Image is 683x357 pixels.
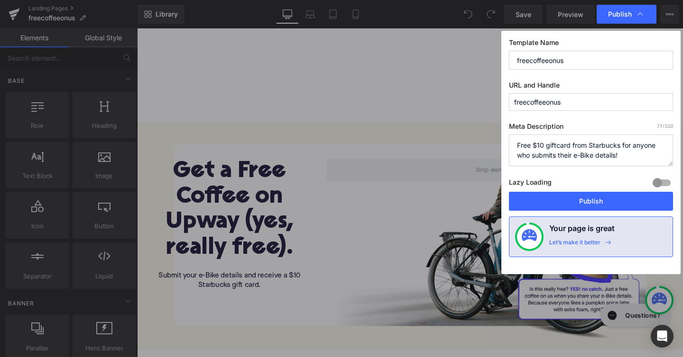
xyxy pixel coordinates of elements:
label: Meta Description [509,122,673,134]
div: Let’s make it better [549,239,600,251]
h4: Your page is great [549,223,615,239]
h1: Get a Free Coffee on Upway (yes, really free). [9,137,185,245]
iframe: Gorgias live chat messenger [482,286,564,317]
img: onboarding-status.svg [522,229,537,244]
span: Publish [608,10,632,18]
span: 77 [657,123,663,129]
label: URL and Handle [509,81,673,93]
div: To enrich screen reader interactions, please activate Accessibility in Grammarly extension settings [9,255,185,285]
button: Publish [509,192,673,211]
textarea: Free $10 giftcard from Starbucks for anyone who submits their e-Bike details! [509,134,673,166]
p: Submit your e-Bike details and receive a $10 Starbucks gift card. [9,255,185,275]
label: Template Name [509,38,673,51]
div: Open Intercom Messenger [651,325,674,348]
span: /320 [657,123,673,129]
label: Lazy Loading [509,176,552,192]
